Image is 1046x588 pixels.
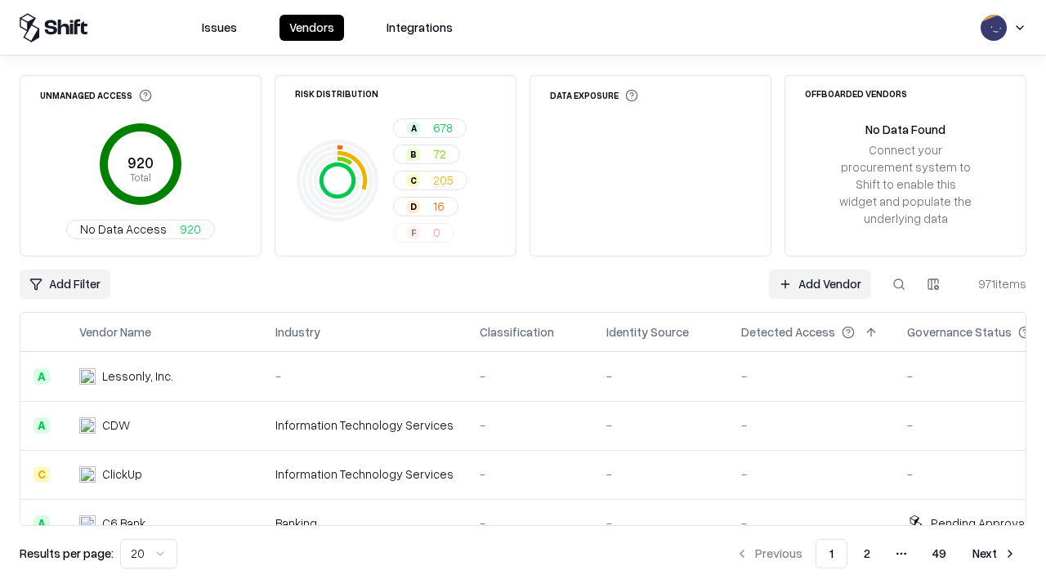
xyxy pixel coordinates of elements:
button: Add Filter [20,269,110,299]
div: Risk Distribution [295,89,378,98]
div: Vendor Name [79,323,151,341]
div: Offboarded Vendors [805,89,907,98]
span: 72 [433,145,446,163]
button: B72 [393,145,460,164]
span: 205 [433,171,454,189]
button: 49 [919,539,959,568]
div: Identity Source [606,323,689,341]
div: Classification [480,323,554,341]
a: Add Vendor [769,269,871,299]
div: C6 Bank [102,514,145,532]
div: C [34,466,50,483]
div: Lessonly, Inc. [102,367,173,385]
div: Connect your procurement system to Shift to enable this widget and populate the underlying data [838,141,973,228]
div: - [606,416,715,434]
div: Detected Access [741,323,835,341]
div: 971 items [961,275,1026,292]
button: Issues [192,15,247,41]
div: - [606,465,715,483]
img: ClickUp [79,466,96,483]
div: A [34,515,50,532]
tspan: Total [130,171,151,184]
div: - [741,465,881,483]
div: Information Technology Services [275,465,454,483]
span: 16 [433,198,445,215]
img: C6 Bank [79,515,96,532]
tspan: 920 [127,154,154,171]
div: Information Technology Services [275,416,454,434]
div: A [407,122,420,135]
div: Pending Approval [931,514,1027,532]
img: Lessonly, Inc. [79,368,96,385]
nav: pagination [726,539,1026,568]
div: - [480,465,580,483]
div: - [741,514,881,532]
div: - [741,367,881,385]
div: A [34,368,50,385]
div: - [275,367,454,385]
button: Next [963,539,1026,568]
div: ClickUp [102,465,142,483]
button: Integrations [377,15,463,41]
div: - [606,514,715,532]
div: C [407,174,420,187]
button: A678 [393,118,467,138]
button: 2 [851,539,883,568]
button: D16 [393,197,458,216]
div: Governance Status [907,323,1012,341]
img: CDW [79,417,96,434]
div: Industry [275,323,320,341]
div: - [606,367,715,385]
p: Results per page: [20,545,114,562]
div: - [480,367,580,385]
div: Unmanaged Access [40,89,152,102]
span: No Data Access [80,220,167,238]
button: Vendors [279,15,344,41]
div: - [741,416,881,434]
button: C205 [393,171,467,190]
button: No Data Access920 [66,220,215,239]
div: A [34,417,50,434]
div: Data Exposure [550,89,638,102]
span: 920 [180,220,201,238]
div: D [407,200,420,213]
button: 1 [816,539,847,568]
div: - [480,416,580,434]
div: Banking [275,514,454,532]
div: No Data Found [865,121,945,138]
span: 678 [433,119,453,136]
div: - [480,514,580,532]
div: B [407,148,420,161]
div: CDW [102,416,130,434]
